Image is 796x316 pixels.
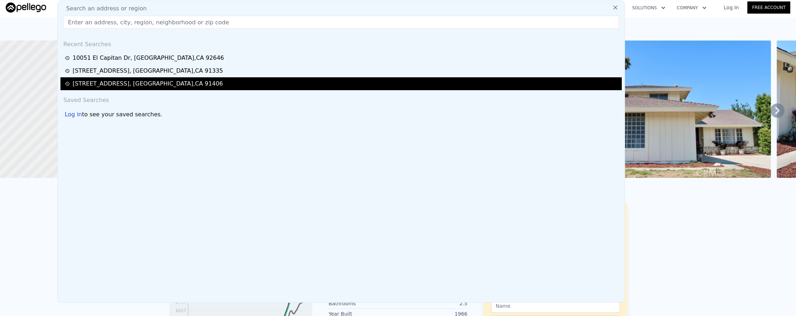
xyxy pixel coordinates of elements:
[491,299,620,313] input: Name
[82,110,162,119] span: to see your saved searches.
[60,4,147,13] span: Search an address or region
[73,54,224,62] div: 10051 El Capitan Dr , [GEOGRAPHIC_DATA] , CA 92646
[626,1,671,14] button: Solutions
[63,16,619,29] input: Enter an address, city, region, neighborhood or zip code
[65,79,620,88] a: [STREET_ADDRESS], [GEOGRAPHIC_DATA],CA 91406
[715,4,747,11] a: Log In
[398,300,468,307] div: 2.5
[539,40,771,178] img: Sale: 167570947 Parcel: 63518598
[329,300,398,307] div: Bathrooms
[65,54,620,62] a: 10051 El Capitan Dr, [GEOGRAPHIC_DATA],CA 92646
[60,90,622,107] div: Saved Searches
[73,67,223,75] div: [STREET_ADDRESS] , [GEOGRAPHIC_DATA] , CA 91335
[73,79,223,88] div: [STREET_ADDRESS] , [GEOGRAPHIC_DATA] , CA 91406
[60,34,622,52] div: Recent Searches
[747,1,790,14] a: Free Account
[175,300,186,305] tspan: $707
[6,3,46,13] img: Pellego
[175,308,186,313] tspan: $627
[65,67,620,75] a: [STREET_ADDRESS], [GEOGRAPHIC_DATA],CA 91335
[671,1,712,14] button: Company
[65,110,82,119] div: Log in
